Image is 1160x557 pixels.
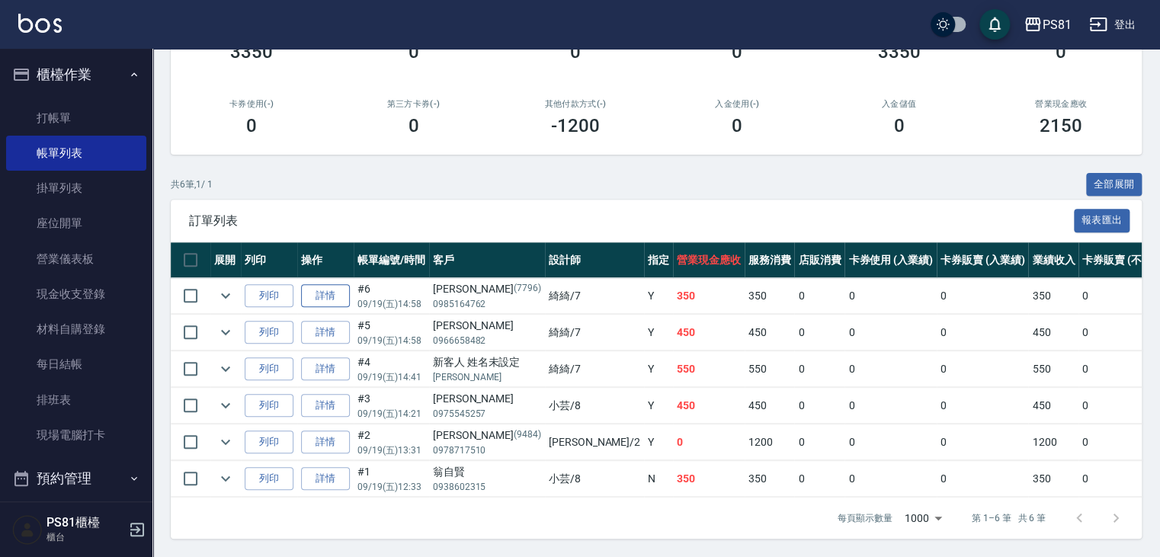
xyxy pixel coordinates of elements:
td: Y [644,278,673,314]
h2: 營業現金應收 [998,99,1123,109]
td: 350 [673,278,745,314]
td: 0 [937,461,1029,497]
td: Y [644,388,673,424]
td: 550 [745,351,795,387]
p: 0978717510 [433,443,541,457]
td: 450 [673,388,745,424]
h3: 3350 [878,41,921,62]
td: Y [644,351,673,387]
a: 排班表 [6,383,146,418]
th: 卡券使用 (入業績) [844,242,937,278]
td: 0 [937,278,1029,314]
td: N [644,461,673,497]
button: 報表匯出 [1074,209,1130,232]
div: [PERSON_NAME] [433,391,541,407]
a: 報表匯出 [1074,213,1130,227]
td: 小芸 /8 [545,388,644,424]
h3: 2150 [1040,115,1082,136]
td: 0 [937,388,1029,424]
p: (7796) [514,281,541,297]
td: 綺綺 /7 [545,315,644,351]
h5: PS81櫃檯 [46,515,124,530]
td: 0 [844,388,937,424]
button: 報表及分析 [6,498,146,538]
img: Logo [18,14,62,33]
p: 0938602315 [433,480,541,494]
td: 450 [745,388,795,424]
button: 櫃檯作業 [6,55,146,94]
td: 0 [844,315,937,351]
button: expand row [214,467,237,490]
button: 列印 [245,284,293,308]
td: #6 [354,278,429,314]
a: 詳情 [301,467,350,491]
p: 09/19 (五) 12:33 [357,480,425,494]
a: 掛單列表 [6,171,146,206]
td: 350 [745,461,795,497]
th: 指定 [644,242,673,278]
button: 全部展開 [1086,173,1142,197]
td: 0 [937,424,1029,460]
td: 350 [673,461,745,497]
td: 450 [673,315,745,351]
td: 1200 [745,424,795,460]
a: 詳情 [301,357,350,381]
div: [PERSON_NAME] [433,318,541,334]
td: 550 [1028,351,1078,387]
p: 0975545257 [433,407,541,421]
a: 帳單列表 [6,136,146,171]
td: 350 [745,278,795,314]
a: 材料自購登錄 [6,312,146,347]
button: PS81 [1017,9,1077,40]
th: 操作 [297,242,354,278]
th: 帳單編號/時間 [354,242,429,278]
p: 09/19 (五) 14:21 [357,407,425,421]
img: Person [12,514,43,545]
h3: 0 [732,115,742,136]
p: [PERSON_NAME] [433,370,541,384]
td: 綺綺 /7 [545,278,644,314]
span: 訂單列表 [189,213,1074,229]
td: 0 [844,278,937,314]
a: 座位開單 [6,206,146,241]
td: 1200 [1028,424,1078,460]
p: 第 1–6 筆 共 6 筆 [972,511,1046,525]
button: expand row [214,431,237,453]
th: 營業現金應收 [673,242,745,278]
p: 每頁顯示數量 [838,511,892,525]
a: 詳情 [301,394,350,418]
td: 0 [794,315,844,351]
button: 登出 [1083,11,1142,39]
td: 450 [745,315,795,351]
a: 每日結帳 [6,347,146,382]
a: 營業儀表板 [6,242,146,277]
p: 09/19 (五) 14:58 [357,334,425,347]
td: 450 [1028,315,1078,351]
p: 0966658482 [433,334,541,347]
td: [PERSON_NAME] /2 [545,424,644,460]
p: 櫃台 [46,530,124,544]
td: 小芸 /8 [545,461,644,497]
td: #2 [354,424,429,460]
button: 列印 [245,431,293,454]
td: 550 [673,351,745,387]
button: expand row [214,321,237,344]
p: 共 6 筆, 1 / 1 [171,178,213,191]
td: 0 [794,388,844,424]
h3: 0 [409,41,419,62]
a: 打帳單 [6,101,146,136]
h3: 0 [246,115,257,136]
td: 0 [937,315,1029,351]
button: expand row [214,284,237,307]
h3: 3350 [230,41,273,62]
td: 0 [673,424,745,460]
th: 業績收入 [1028,242,1078,278]
td: Y [644,424,673,460]
th: 設計師 [545,242,644,278]
div: 翁自賢 [433,464,541,480]
a: 現金收支登錄 [6,277,146,312]
button: 列印 [245,357,293,381]
td: #5 [354,315,429,351]
div: [PERSON_NAME] [433,427,541,443]
th: 店販消費 [794,242,844,278]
